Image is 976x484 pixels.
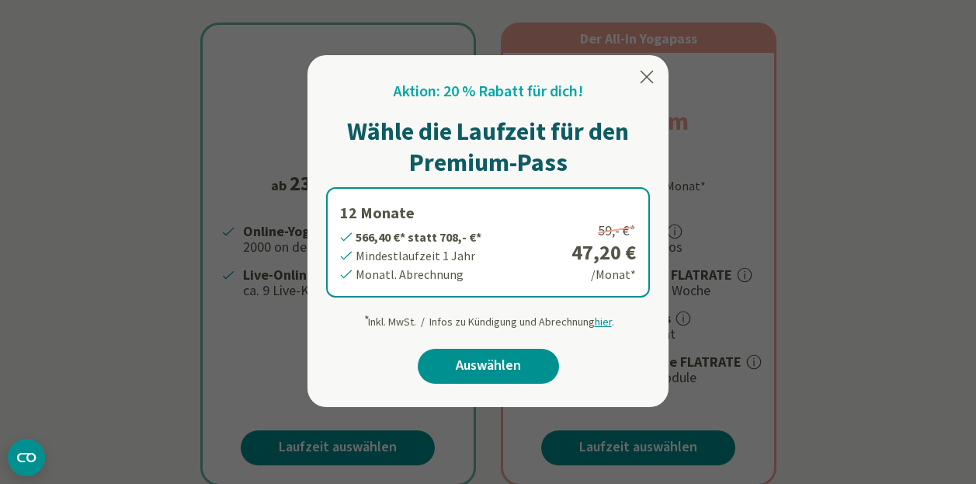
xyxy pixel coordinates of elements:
[363,307,614,330] div: Inkl. MwSt. / Infos zu Kündigung und Abrechnung .
[418,349,559,384] a: Auswählen
[8,439,45,476] button: CMP-Widget öffnen
[326,116,650,178] h1: Wähle die Laufzeit für den Premium-Pass
[595,315,612,329] span: hier
[394,80,583,103] h2: Aktion: 20 % Rabatt für dich!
